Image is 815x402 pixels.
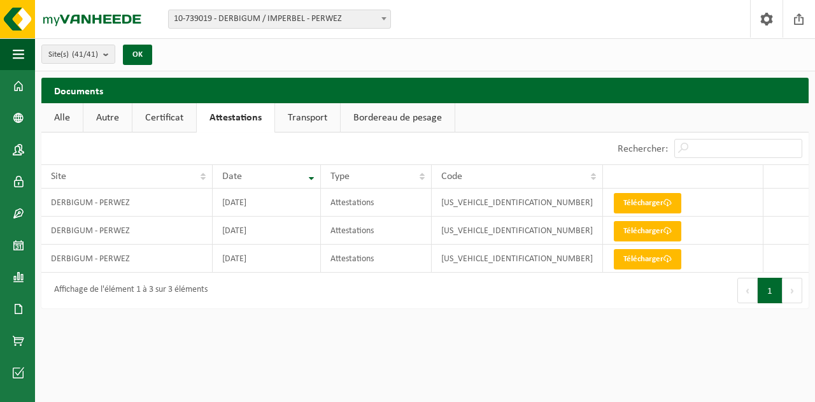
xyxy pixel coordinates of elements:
td: Attestations [321,189,432,217]
a: Télécharger [614,221,681,241]
span: Site(s) [48,45,98,64]
a: Transport [275,103,340,133]
span: Type [330,171,350,182]
button: OK [123,45,152,65]
td: [US_VEHICLE_IDENTIFICATION_NUMBER] [432,189,603,217]
a: Télécharger [614,193,681,213]
button: Previous [737,278,758,303]
td: DERBIGUM - PERWEZ [41,245,213,273]
a: Alle [41,103,83,133]
button: 1 [758,278,783,303]
span: Date [222,171,242,182]
td: DERBIGUM - PERWEZ [41,189,213,217]
button: Site(s)(41/41) [41,45,115,64]
label: Rechercher: [618,144,668,154]
button: Next [783,278,802,303]
h2: Documents [41,78,809,103]
td: Attestations [321,217,432,245]
div: Affichage de l'élément 1 à 3 sur 3 éléments [48,279,208,302]
td: Attestations [321,245,432,273]
td: [US_VEHICLE_IDENTIFICATION_NUMBER] [432,217,603,245]
span: 10-739019 - DERBIGUM / IMPERBEL - PERWEZ [169,10,390,28]
count: (41/41) [72,50,98,59]
span: Site [51,171,66,182]
td: [DATE] [213,217,321,245]
a: Autre [83,103,132,133]
td: [DATE] [213,245,321,273]
td: [US_VEHICLE_IDENTIFICATION_NUMBER] [432,245,603,273]
td: DERBIGUM - PERWEZ [41,217,213,245]
td: [DATE] [213,189,321,217]
span: 10-739019 - DERBIGUM / IMPERBEL - PERWEZ [168,10,391,29]
span: Code [441,171,462,182]
a: Attestations [197,103,274,133]
a: Certificat [132,103,196,133]
a: Bordereau de pesage [341,103,455,133]
a: Télécharger [614,249,681,269]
